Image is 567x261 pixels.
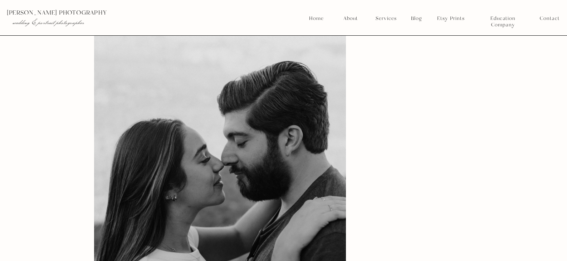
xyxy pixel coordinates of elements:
[7,10,172,16] p: [PERSON_NAME] photography
[309,15,324,22] a: Home
[478,15,528,22] a: Education Company
[434,15,467,22] a: Etsy Prints
[341,15,360,22] a: About
[540,15,559,22] a: Contact
[373,15,399,22] a: Services
[13,19,157,26] p: wedding & portrait photographer
[409,15,424,22] a: Blog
